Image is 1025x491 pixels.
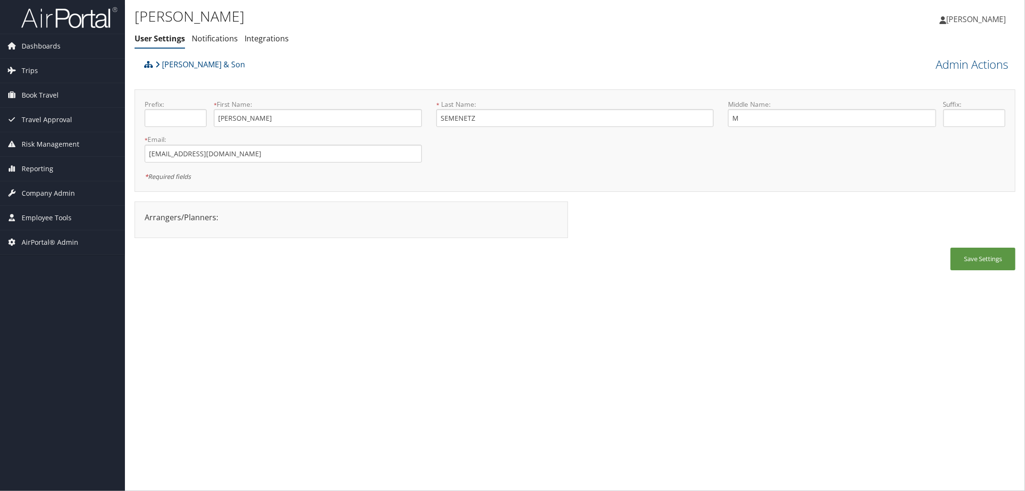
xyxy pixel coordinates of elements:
[22,83,59,107] span: Book Travel
[145,135,422,144] label: Email:
[214,100,422,109] label: First Name:
[951,248,1015,270] button: Save Settings
[137,212,565,223] div: Arrangers/Planners:
[192,33,238,44] a: Notifications
[939,5,1015,34] a: [PERSON_NAME]
[22,181,75,205] span: Company Admin
[22,34,61,58] span: Dashboards
[22,108,72,132] span: Travel Approval
[22,157,53,181] span: Reporting
[22,59,38,83] span: Trips
[135,33,185,44] a: User Settings
[946,14,1006,25] span: [PERSON_NAME]
[22,132,79,156] span: Risk Management
[135,6,722,26] h1: [PERSON_NAME]
[21,6,117,29] img: airportal-logo.png
[943,100,1005,109] label: Suffix:
[22,206,72,230] span: Employee Tools
[145,172,191,181] em: Required fields
[245,33,289,44] a: Integrations
[728,100,936,109] label: Middle Name:
[436,100,714,109] label: Last Name:
[155,55,245,74] a: [PERSON_NAME] & Son
[22,230,78,254] span: AirPortal® Admin
[145,100,207,109] label: Prefix:
[936,56,1008,73] a: Admin Actions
